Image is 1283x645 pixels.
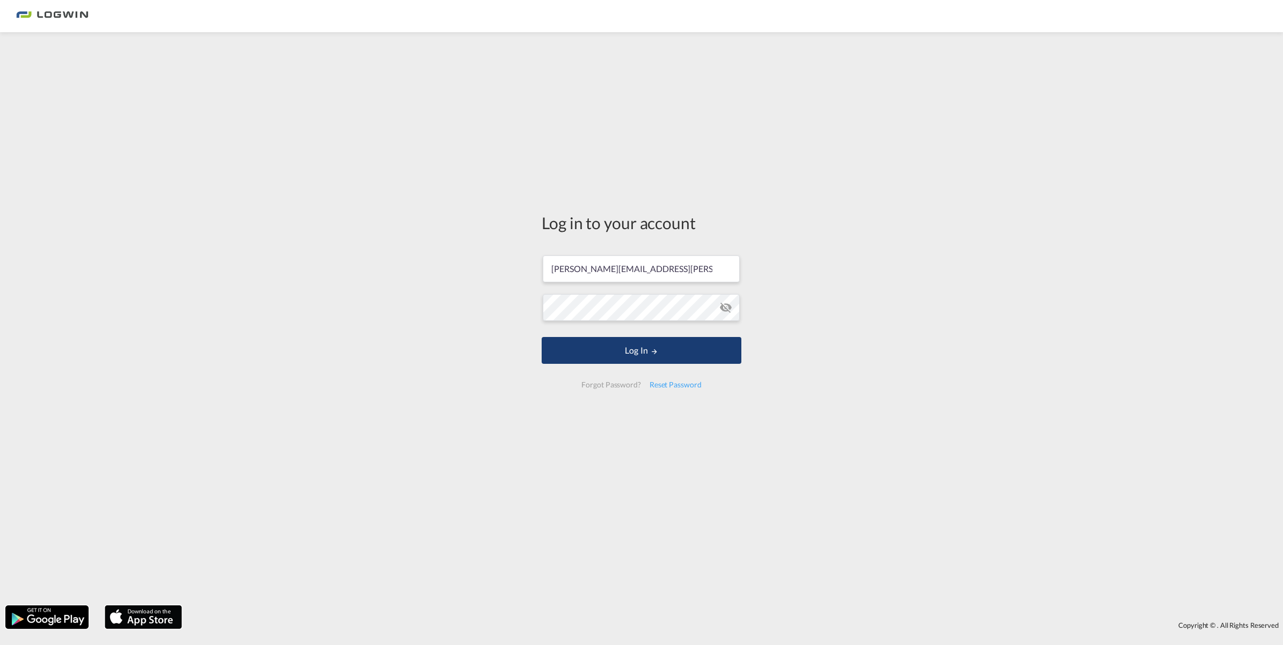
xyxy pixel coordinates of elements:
[16,4,89,28] img: bc73a0e0d8c111efacd525e4c8ad7d32.png
[542,337,741,364] button: LOGIN
[187,616,1283,634] div: Copyright © . All Rights Reserved
[719,301,732,314] md-icon: icon-eye-off
[104,604,183,630] img: apple.png
[645,375,706,394] div: Reset Password
[543,255,740,282] input: Enter email/phone number
[542,211,741,234] div: Log in to your account
[577,375,645,394] div: Forgot Password?
[4,604,90,630] img: google.png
